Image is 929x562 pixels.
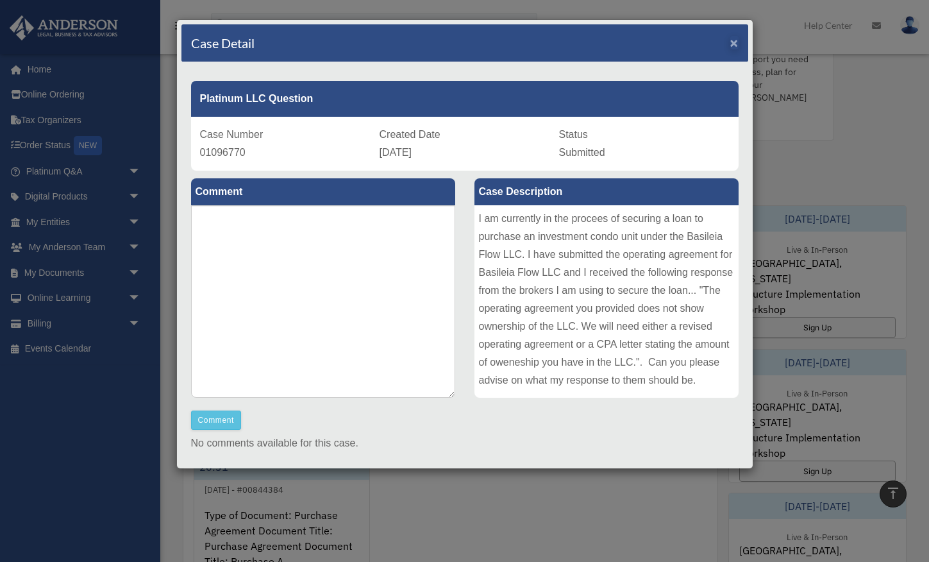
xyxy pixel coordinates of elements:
[730,36,739,49] button: Close
[191,178,455,205] label: Comment
[200,129,264,140] span: Case Number
[474,178,739,205] label: Case Description
[474,205,739,398] div: I am currently in the procees of securing a loan to purchase an investment condo unit under the B...
[730,35,739,50] span: ×
[191,81,739,117] div: Platinum LLC Question
[559,147,605,158] span: Submitted
[191,34,255,52] h4: Case Detail
[380,129,440,140] span: Created Date
[200,147,246,158] span: 01096770
[380,147,412,158] span: [DATE]
[191,411,242,430] button: Comment
[191,434,739,452] p: No comments available for this case.
[559,129,588,140] span: Status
